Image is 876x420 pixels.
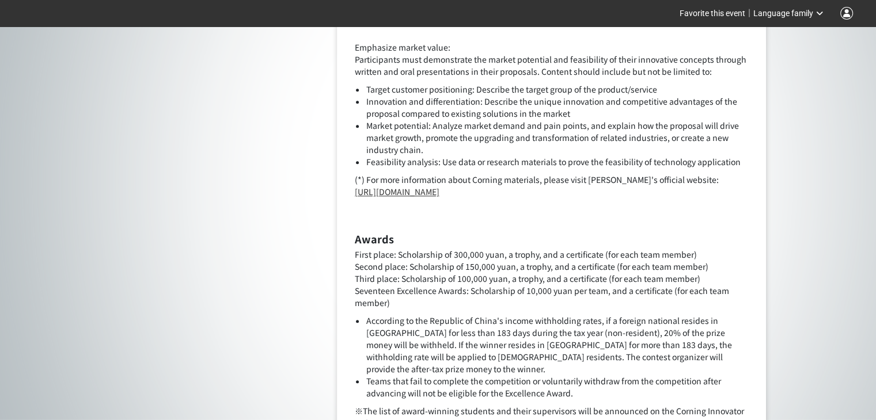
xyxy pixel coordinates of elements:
[354,41,450,53] font: Emphasize market value:
[354,186,439,197] a: [URL][DOMAIN_NAME]
[354,174,718,185] font: (*) For more information about Corning materials, please visit [PERSON_NAME]'s official website:
[354,249,696,260] font: First place: Scholarship of 300,000 yuan, a trophy, and a certificate (for each team member)
[366,156,740,167] font: Feasibility analysis: Use data or research materials to prove the feasibility of technology appli...
[354,231,393,246] font: Awards
[354,54,746,77] font: Participants must demonstrate the market potential and feasibility of their innovative concepts t...
[753,9,813,18] font: Language family
[366,120,738,155] font: Market potential: Analyze market demand and pain points, and explain how the proposal will drive ...
[366,375,720,399] font: Teams that fail to complete the competition or voluntarily withdraw from the competition after ad...
[354,285,729,308] font: Seventeen Excellence Awards: Scholarship of 10,000 yuan per team, and a certificate (for each tea...
[366,315,731,375] font: According to the Republic of China's income withholding rates, if a foreign national resides in [...
[354,261,708,272] font: Second place: Scholarship of 150,000 yuan, a trophy, and a certificate (for each team member)
[680,9,745,18] font: Favorite this event
[354,273,700,284] font: Third place: Scholarship of 100,000 yuan, a trophy, and a certificate (for each team member)
[366,83,657,95] font: Target customer positioning: Describe the target group of the product/service
[745,9,753,18] font: ｜
[366,96,737,119] font: Innovation and differentiation: Describe the unique innovation and competitive advantages of the ...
